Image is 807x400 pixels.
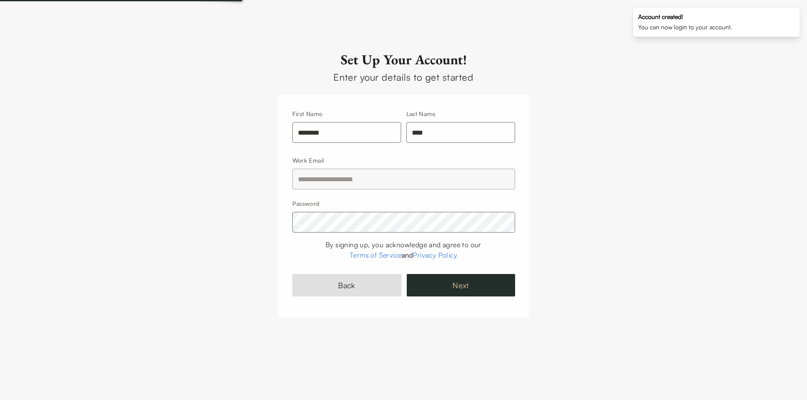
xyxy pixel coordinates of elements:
[638,13,732,21] div: Account created!
[278,51,529,68] h2: Set Up Your Account!
[413,251,457,259] a: Privacy Policy
[406,110,436,117] label: Last Name
[638,23,732,31] div: You can now login to your account.
[292,239,515,250] div: By signing up, you acknowledge and agree to our
[292,157,324,164] label: Work Email
[292,274,402,296] button: Back
[292,110,323,117] label: First Name
[402,251,413,259] span: and
[292,200,320,207] label: Password
[350,251,402,259] a: Terms of Service
[278,70,529,84] div: Enter your details to get started
[407,274,515,296] button: Next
